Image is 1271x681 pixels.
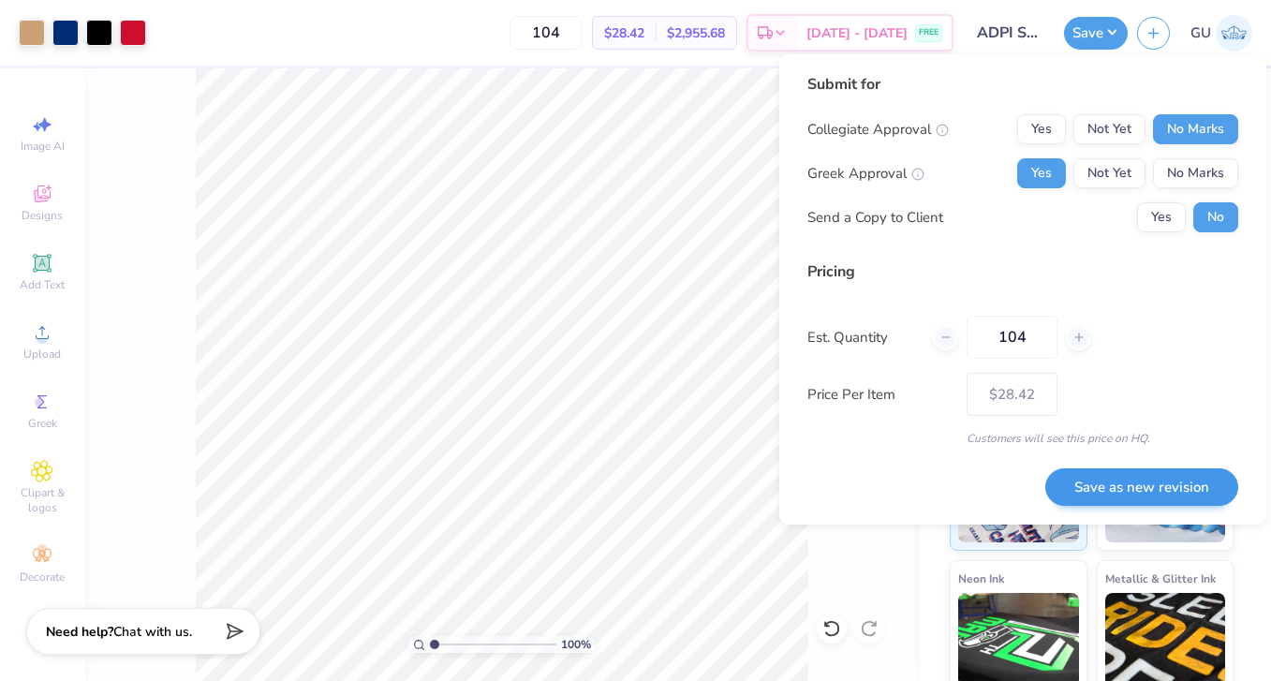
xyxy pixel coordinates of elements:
button: Yes [1017,158,1066,188]
label: Est. Quantity [807,327,919,348]
span: Add Text [20,277,65,292]
input: – – [510,16,583,50]
span: $28.42 [604,23,644,43]
span: GU [1190,22,1211,44]
button: Save as new revision [1045,468,1238,507]
input: – – [967,316,1057,359]
button: Save [1064,17,1128,50]
span: Neon Ink [958,569,1004,588]
span: Greek [28,416,57,431]
span: Clipart & logos [9,485,75,515]
button: Yes [1137,202,1186,232]
button: No Marks [1153,158,1238,188]
div: Customers will see this price on HQ. [807,430,1238,447]
div: Submit for [807,73,1238,96]
button: Not Yet [1073,158,1145,188]
button: No [1193,202,1238,232]
strong: Need help? [46,623,113,641]
span: Upload [23,347,61,362]
span: FREE [919,26,938,39]
div: Pricing [807,260,1238,283]
button: No Marks [1153,114,1238,144]
input: Untitled Design [963,14,1055,52]
a: GU [1190,15,1252,52]
span: Chat with us. [113,623,192,641]
button: Not Yet [1073,114,1145,144]
span: Metallic & Glitter Ink [1105,569,1216,588]
span: Designs [22,208,63,223]
span: $2,955.68 [667,23,725,43]
span: Decorate [20,570,65,585]
img: Grace Uberti [1216,15,1252,52]
div: Collegiate Approval [807,119,949,141]
span: 100 % [561,636,591,653]
span: [DATE] - [DATE] [806,23,908,43]
span: Image AI [21,139,65,154]
div: Greek Approval [807,163,924,185]
label: Price Per Item [807,384,953,406]
div: Send a Copy to Client [807,207,943,229]
button: Yes [1017,114,1066,144]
